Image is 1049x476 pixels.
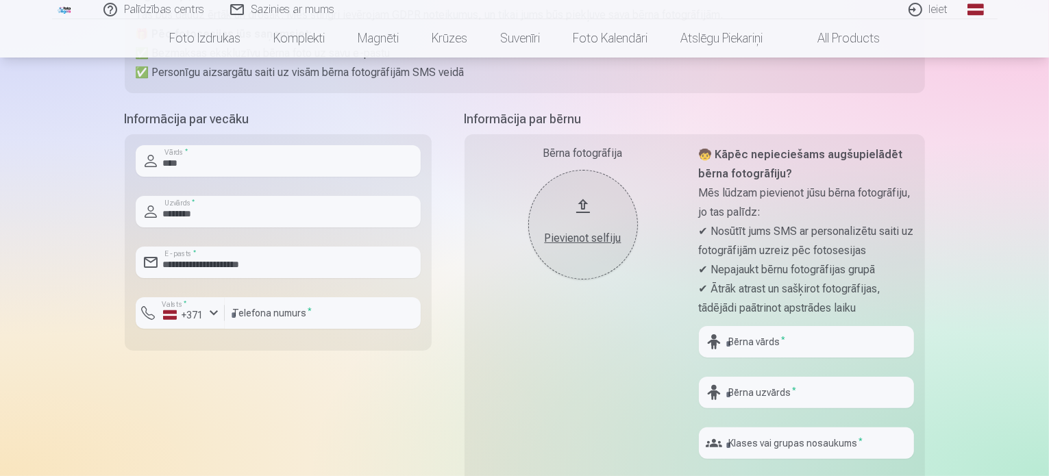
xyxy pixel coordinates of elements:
p: ✔ Nepajaukt bērnu fotogrāfijas grupā [699,260,914,279]
a: All products [779,19,896,58]
p: Mēs lūdzam pievienot jūsu bērna fotogrāfiju, jo tas palīdz: [699,184,914,222]
label: Valsts [158,299,191,310]
strong: 🧒 Kāpēc nepieciešams augšupielādēt bērna fotogrāfiju? [699,148,903,180]
a: Foto kalendāri [556,19,664,58]
a: Foto izdrukas [153,19,257,58]
img: /fa1 [58,5,73,14]
div: Bērna fotogrāfija [476,145,691,162]
p: ✔ Nosūtīt jums SMS ar personalizētu saiti uz fotogrāfijām uzreiz pēc fotosesijas [699,222,914,260]
button: Valsts*+371 [136,297,225,329]
a: Suvenīri [484,19,556,58]
button: Pievienot selfiju [528,170,638,279]
div: +371 [163,308,204,322]
h5: Informācija par bērnu [465,110,925,129]
h5: Informācija par vecāku [125,110,432,129]
a: Komplekti [257,19,341,58]
div: Pievienot selfiju [542,230,624,247]
a: Magnēti [341,19,415,58]
p: ✅ Personīgu aizsargātu saiti uz visām bērna fotogrāfijām SMS veidā [136,63,914,82]
a: Atslēgu piekariņi [664,19,779,58]
p: ✔ Ātrāk atrast un sašķirot fotogrāfijas, tādējādi paātrinot apstrādes laiku [699,279,914,318]
a: Krūzes [415,19,484,58]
